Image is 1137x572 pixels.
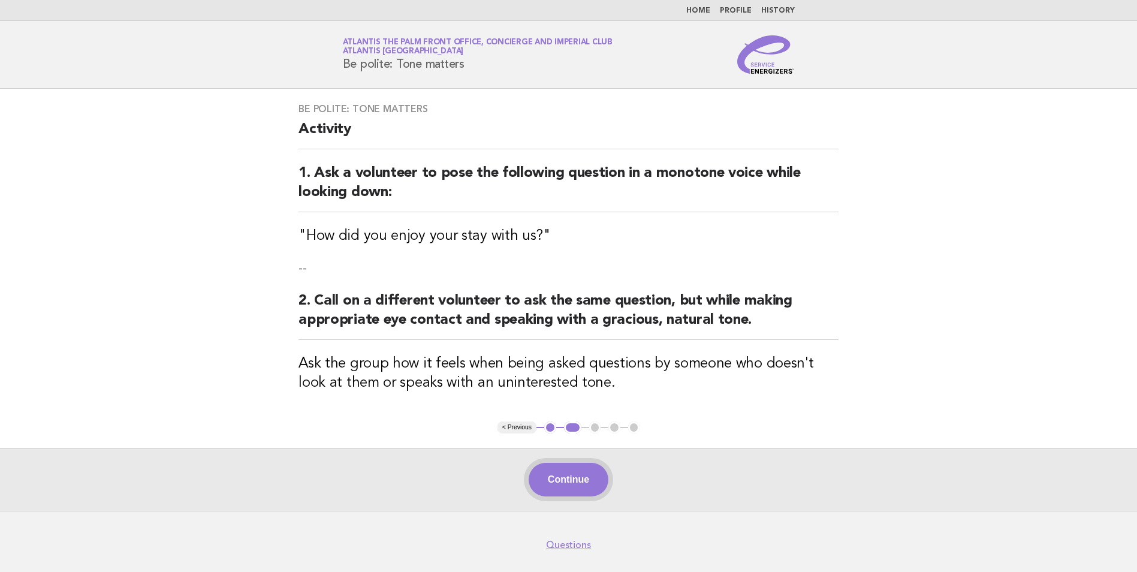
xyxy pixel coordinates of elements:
h2: 1. Ask a volunteer to pose the following question in a monotone voice while looking down: [298,164,839,212]
a: Questions [546,539,591,551]
h3: Be polite: Tone matters [298,103,839,115]
h3: "How did you enjoy your stay with us?" [298,227,839,246]
a: History [761,7,795,14]
a: Home [686,7,710,14]
a: Profile [720,7,752,14]
span: Atlantis [GEOGRAPHIC_DATA] [343,48,464,56]
h1: Be polite: Tone matters [343,39,613,70]
button: 2 [564,422,581,433]
a: Atlantis The Palm Front Office, Concierge and Imperial ClubAtlantis [GEOGRAPHIC_DATA] [343,38,613,55]
button: Continue [529,463,608,496]
h2: Activity [298,120,839,149]
button: 1 [544,422,556,433]
h3: Ask the group how it feels when being asked questions by someone who doesn't look at them or spea... [298,354,839,393]
p: -- [298,260,839,277]
h2: 2. Call on a different volunteer to ask the same question, but while making appropriate eye conta... [298,291,839,340]
button: < Previous [497,422,536,433]
img: Service Energizers [737,35,795,74]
